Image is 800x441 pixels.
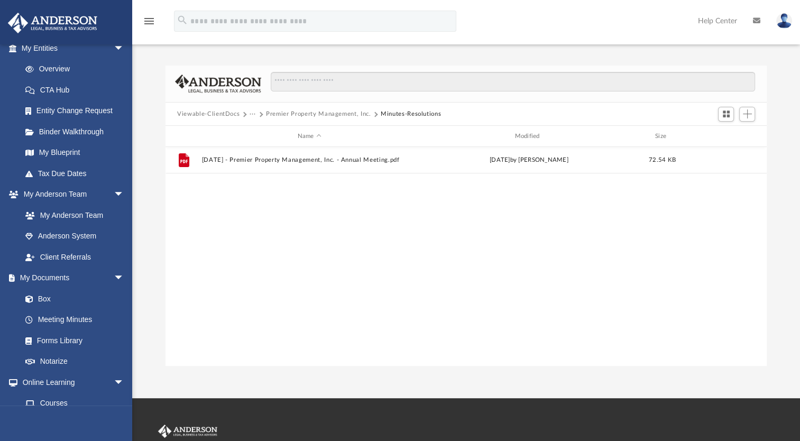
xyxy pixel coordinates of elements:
a: Entity Change Request [15,100,140,122]
button: Minutes-Resolutions [381,109,441,119]
span: arrow_drop_down [114,38,135,59]
span: 72.54 KB [649,157,676,163]
a: Courses [15,393,135,414]
button: Add [739,107,755,122]
div: id [170,132,197,141]
div: Size [641,132,684,141]
button: Viewable-ClientDocs [177,109,240,119]
span: arrow_drop_down [114,184,135,206]
a: CTA Hub [15,79,140,100]
a: My Anderson Team [15,205,130,226]
button: [DATE] - Premier Property Management, Inc. - Annual Meeting.pdf [202,157,417,163]
a: Box [15,288,130,309]
span: arrow_drop_down [114,372,135,393]
a: Notarize [15,351,135,372]
img: Anderson Advisors Platinum Portal [156,425,219,438]
a: Online Learningarrow_drop_down [7,372,135,393]
a: My Documentsarrow_drop_down [7,268,135,289]
div: id [688,132,762,141]
a: Tax Due Dates [15,163,140,184]
i: search [177,14,188,26]
div: Name [201,132,417,141]
a: My Blueprint [15,142,135,163]
i: menu [143,15,155,27]
button: ··· [250,109,256,119]
a: Client Referrals [15,246,135,268]
span: arrow_drop_down [114,268,135,289]
a: My Anderson Teamarrow_drop_down [7,184,135,205]
a: Forms Library [15,330,130,351]
a: Meeting Minutes [15,309,135,330]
a: menu [143,20,155,27]
button: Switch to Grid View [718,107,734,122]
a: Overview [15,59,140,80]
img: User Pic [776,13,792,29]
div: [DATE] by [PERSON_NAME] [421,155,637,165]
a: Binder Walkthrough [15,121,140,142]
input: Search files and folders [271,72,755,92]
img: Anderson Advisors Platinum Portal [5,13,100,33]
button: Premier Property Management, Inc. [266,109,371,119]
a: My Entitiesarrow_drop_down [7,38,140,59]
div: grid [165,147,767,366]
div: Modified [421,132,637,141]
a: Anderson System [15,226,135,247]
